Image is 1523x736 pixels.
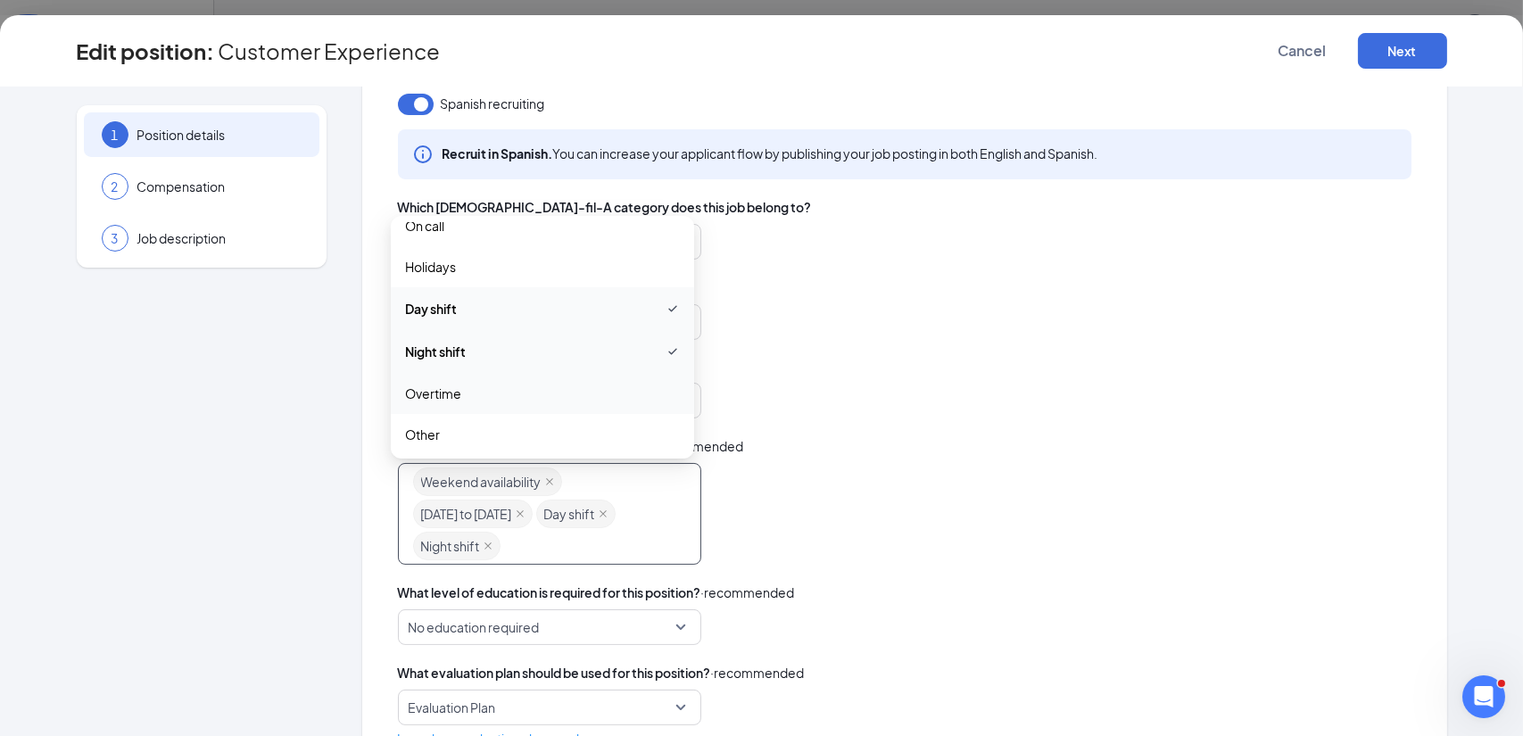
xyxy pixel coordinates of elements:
span: Spanish recruiting [441,94,545,113]
span: close [545,477,554,486]
span: Cancel [1279,42,1327,60]
span: close [599,509,608,518]
b: Recruit in Spanish. [443,145,553,161]
span: Evaluation Plan [409,691,496,724]
h3: Edit position : [77,36,215,66]
span: 2 [112,178,119,195]
button: Next [1358,33,1447,69]
span: Customer Experience [219,42,441,60]
span: Is this a full or part-time position? [398,358,1411,376]
span: close [484,542,492,550]
span: Weekend availability [421,468,542,495]
span: Day shift [405,299,457,318]
span: 1 [112,126,119,144]
button: Cancel [1258,33,1347,69]
span: What evaluation plan should be used for this position? [398,663,711,682]
span: [DATE] to [DATE] [421,500,512,527]
iframe: Intercom live chat [1462,675,1505,718]
svg: Checkmark [666,341,680,362]
span: On call [405,216,444,236]
span: · recommended [701,583,795,602]
span: Holidays [405,257,456,277]
span: Overtime [405,384,461,403]
span: No education required [409,610,540,644]
span: Compensation [137,178,302,195]
svg: Info [412,144,434,165]
span: Which [DEMOGRAPHIC_DATA]-fil-A category does this job belong to? [398,197,812,217]
svg: Checkmark [666,298,680,319]
span: close [516,509,525,518]
span: 3 [112,229,119,247]
span: Day shift [544,500,595,527]
span: You can increase your applicant flow by publishing your job posting in both English and Spanish. [443,144,1098,163]
span: What level of education is required for this position? [398,583,701,602]
span: Night shift [405,342,466,361]
span: Other [405,425,440,444]
span: · recommended [650,436,744,456]
span: · recommended [711,663,805,682]
span: Position details [137,126,302,144]
span: Night shift [421,533,480,559]
span: Job description [137,229,302,247]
